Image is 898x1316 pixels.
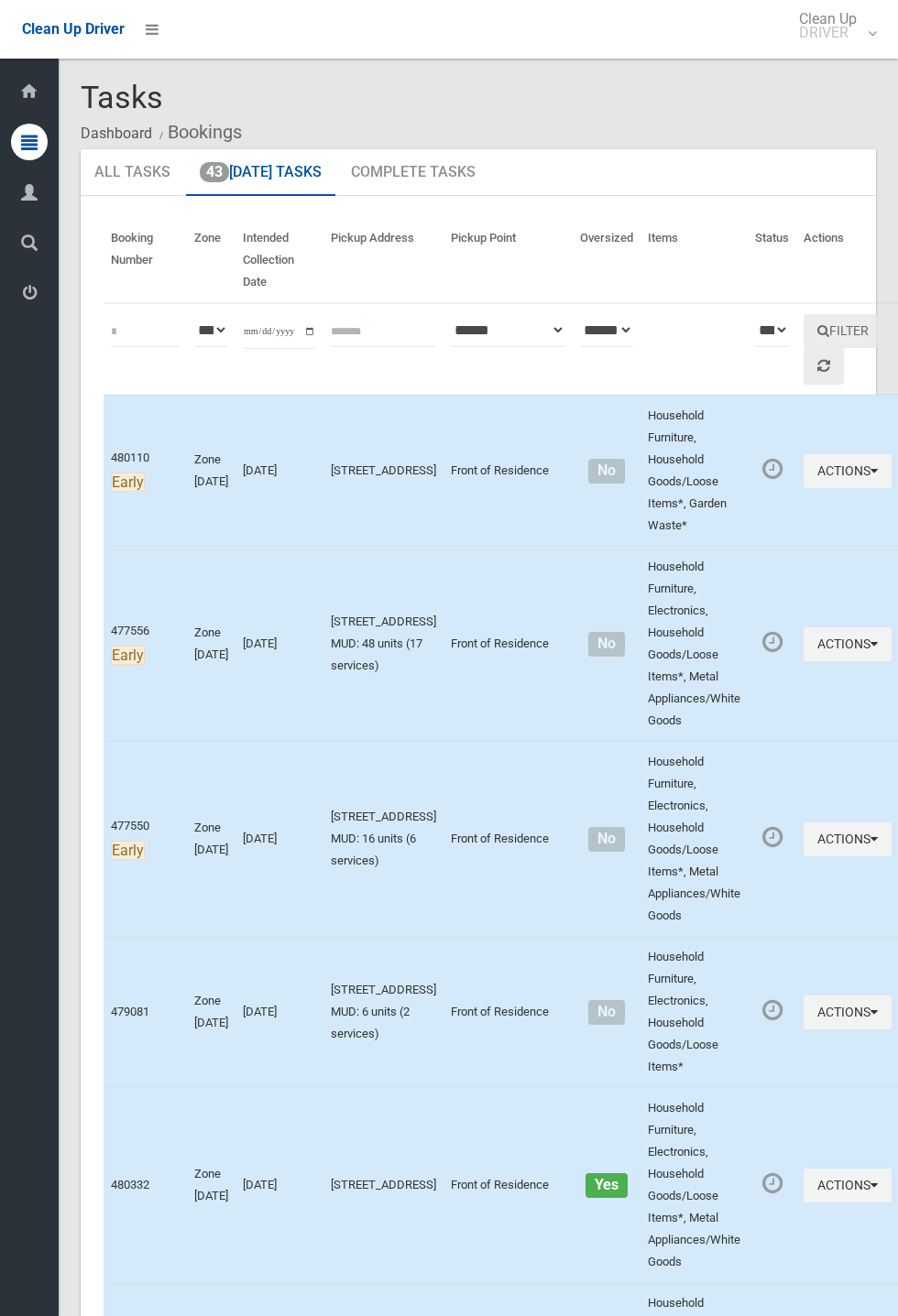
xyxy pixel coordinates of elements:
th: Intended Collection Date [235,218,323,303]
small: DRIVER [799,26,857,39]
td: 477550 [104,742,187,937]
h4: Normal sized [580,463,633,479]
td: Zone [DATE] [187,547,235,742]
td: [STREET_ADDRESS] MUD: 48 units (17 services) [323,547,444,742]
td: Front of Residence [444,547,573,742]
td: [DATE] [235,1088,323,1283]
span: Clean Up Driver [22,20,125,38]
th: Status [748,218,796,303]
th: Zone [187,218,235,303]
a: Dashboard [81,125,152,142]
td: Front of Residence [444,395,573,547]
td: Household Furniture, Electronics, Household Goods/Loose Items*, Metal Appliances/White Goods [641,1088,748,1283]
span: No [588,459,624,484]
td: Front of Residence [444,742,573,937]
td: [DATE] [235,547,323,742]
td: [STREET_ADDRESS] [323,1088,444,1283]
span: Early [111,473,145,492]
td: Household Furniture, Household Goods/Loose Items*, Garden Waste* [641,395,748,547]
button: Actions [804,995,892,1029]
span: No [588,632,624,657]
h4: Normal sized [580,832,633,847]
a: 43[DATE] Tasks [186,149,335,197]
td: [DATE] [235,395,323,547]
button: Actions [804,627,892,661]
td: 480332 [104,1088,187,1283]
span: Yes [586,1173,627,1198]
td: Front of Residence [444,937,573,1088]
span: 43 [200,162,229,182]
i: Booking awaiting collection. Mark as collected or report issues to complete task. [762,825,783,849]
span: Early [111,646,145,665]
td: Zone [DATE] [187,395,235,547]
a: Clean Up Driver [22,16,125,43]
td: Zone [DATE] [187,937,235,1088]
td: [DATE] [235,937,323,1088]
span: Early [111,841,145,860]
i: Booking awaiting collection. Mark as collected or report issues to complete task. [762,998,783,1022]
td: Household Furniture, Electronics, Household Goods/Loose Items*, Metal Appliances/White Goods [641,547,748,742]
a: Complete Tasks [337,149,489,197]
span: No [588,1000,624,1025]
th: Pickup Point [444,218,573,303]
a: All Tasks [81,149,184,197]
span: No [588,827,624,852]
h4: Normal sized [580,1005,633,1020]
button: Actions [804,454,892,488]
td: Household Furniture, Electronics, Household Goods/Loose Items* [641,937,748,1088]
i: Booking awaiting collection. Mark as collected or report issues to complete task. [762,1171,783,1195]
th: Pickup Address [323,218,444,303]
th: Items [641,218,748,303]
i: Booking awaiting collection. Mark as collected or report issues to complete task. [762,457,783,481]
td: 480110 [104,395,187,547]
td: 479081 [104,937,187,1088]
td: 477556 [104,547,187,742]
td: Front of Residence [444,1088,573,1283]
span: Clean Up [790,12,875,39]
button: Filter [804,314,882,348]
td: Zone [DATE] [187,742,235,937]
td: [DATE] [235,742,323,937]
td: [STREET_ADDRESS] MUD: 16 units (6 services) [323,742,444,937]
td: Household Furniture, Electronics, Household Goods/Loose Items*, Metal Appliances/White Goods [641,742,748,937]
i: Booking awaiting collection. Mark as collected or report issues to complete task. [762,630,783,654]
button: Actions [804,1169,892,1202]
th: Oversized [573,218,641,303]
button: Actions [804,822,892,856]
li: Bookings [155,115,242,149]
h4: Normal sized [580,636,633,652]
th: Booking Number [104,218,187,303]
h4: Oversized [580,1178,633,1193]
td: Zone [DATE] [187,1088,235,1283]
span: Tasks [81,79,163,115]
td: [STREET_ADDRESS] MUD: 6 units (2 services) [323,937,444,1088]
td: [STREET_ADDRESS] [323,395,444,547]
